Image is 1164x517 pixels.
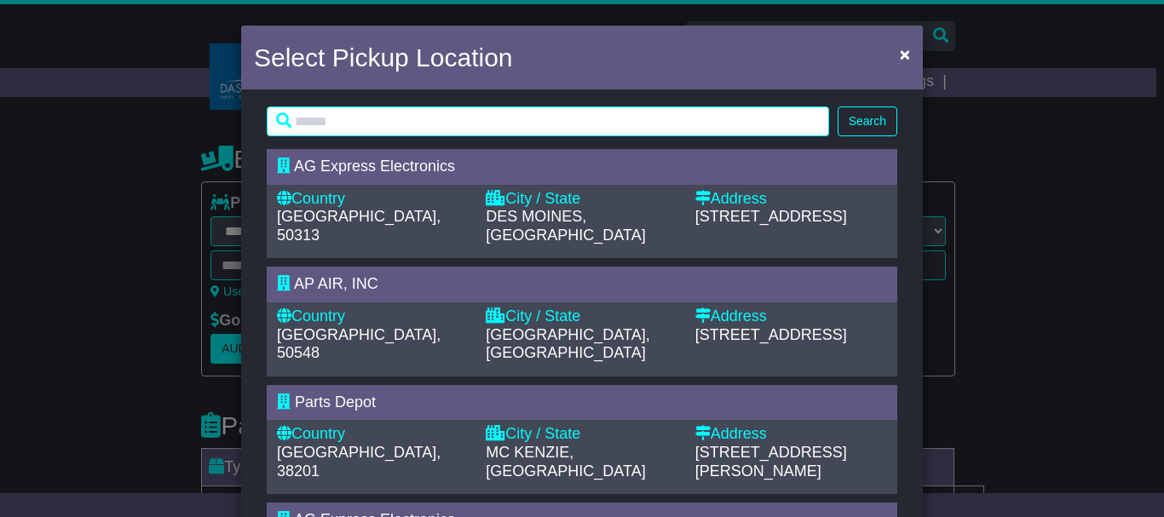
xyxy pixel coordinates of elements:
[486,425,677,444] div: City / State
[295,393,376,411] span: Parts Depot
[695,307,887,326] div: Address
[900,44,910,64] span: ×
[294,158,455,175] span: AG Express Electronics
[486,326,649,362] span: [GEOGRAPHIC_DATA], [GEOGRAPHIC_DATA]
[277,326,441,362] span: [GEOGRAPHIC_DATA], 50548
[695,190,887,209] div: Address
[891,37,919,72] button: Close
[277,307,469,326] div: Country
[695,326,847,343] span: [STREET_ADDRESS]
[838,106,897,136] button: Search
[254,38,513,77] h4: Select Pickup Location
[695,208,847,225] span: [STREET_ADDRESS]
[277,444,441,480] span: [GEOGRAPHIC_DATA], 38201
[277,425,469,444] div: Country
[277,190,469,209] div: Country
[277,208,441,244] span: [GEOGRAPHIC_DATA], 50313
[486,190,677,209] div: City / State
[695,444,847,480] span: [STREET_ADDRESS][PERSON_NAME]
[695,425,887,444] div: Address
[486,307,677,326] div: City / State
[486,208,645,244] span: DES MOINES, [GEOGRAPHIC_DATA]
[486,444,645,480] span: MC KENZIE, [GEOGRAPHIC_DATA]
[294,275,378,292] span: AP AIR, INC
